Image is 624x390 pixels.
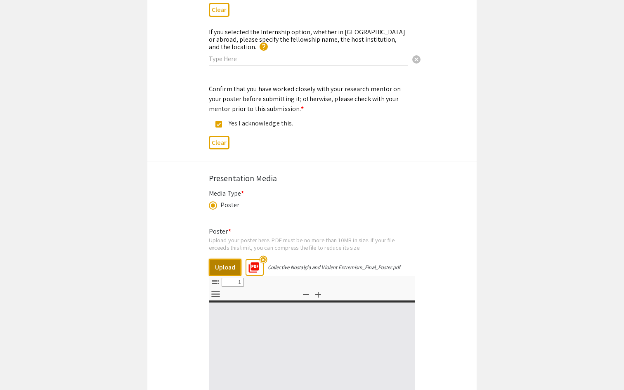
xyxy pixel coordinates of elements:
[209,54,408,63] input: Type Here
[208,276,222,288] button: Toggle Sidebar
[209,189,244,198] mat-label: Media Type
[209,3,229,17] button: Clear
[220,200,240,210] div: Poster
[222,118,395,128] div: Yes I acknowledge this.
[209,236,415,251] div: Upload your poster here. PDF must be no more than 10MB in size. If your file exceeds this limit, ...
[311,288,325,300] button: Zoom In
[259,42,269,52] mat-icon: help
[209,85,401,113] mat-label: Confirm that you have worked closely with your research mentor on your poster before submitting i...
[222,278,244,287] input: Page
[209,136,229,149] button: Clear
[209,227,231,236] mat-label: Poster
[411,54,421,64] span: cancel
[209,259,241,276] button: Upload
[209,172,415,184] div: Presentation Media
[208,288,222,300] button: Tools
[245,259,258,271] mat-icon: picture_as_pdf
[408,51,425,67] button: Clear
[259,255,267,263] mat-icon: highlight_off
[299,288,313,300] button: Zoom Out
[6,353,35,384] iframe: Chat
[268,264,400,271] div: Collective Nostalgia and Violent Extremism_Final_Poster.pdf
[209,28,405,51] mat-label: If you selected the Internship option, whether in [GEOGRAPHIC_DATA] or abroad, please specify the...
